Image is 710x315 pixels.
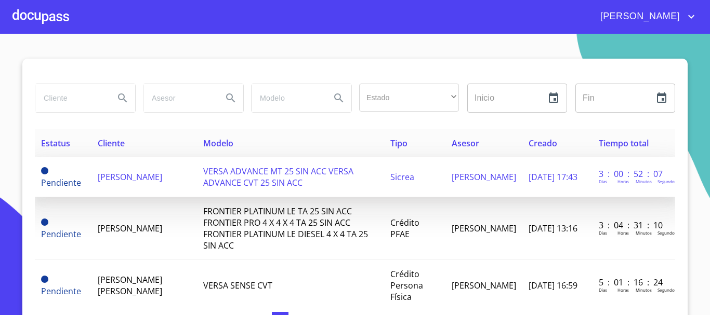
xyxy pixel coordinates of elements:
span: Tipo [390,138,407,149]
p: Segundos [658,179,677,184]
p: 5 : 01 : 16 : 24 [599,277,669,288]
p: Minutos [636,230,652,236]
span: Pendiente [41,276,48,283]
p: Horas [617,230,629,236]
p: Minutos [636,179,652,184]
p: Segundos [658,230,677,236]
span: VERSA ADVANCE MT 25 SIN ACC VERSA ADVANCE CVT 25 SIN ACC [203,166,353,188]
p: Dias [599,179,607,184]
span: Pendiente [41,218,48,226]
span: Pendiente [41,177,81,188]
span: Cliente [98,138,125,149]
button: Search [218,86,243,111]
span: Pendiente [41,228,81,240]
p: Minutos [636,287,652,293]
p: 3 : 00 : 52 : 07 [599,168,669,180]
span: Crédito PFAE [390,217,419,240]
span: [DATE] 17:43 [529,171,577,183]
span: Pendiente [41,285,81,297]
p: Horas [617,287,629,293]
button: Search [110,86,135,111]
span: VERSA SENSE CVT [203,280,272,291]
span: Crédito Persona Física [390,268,423,303]
span: Pendiente [41,167,48,174]
span: [PERSON_NAME] [452,280,516,291]
button: Search [326,86,351,111]
span: Estatus [41,138,70,149]
p: Dias [599,230,607,236]
span: [PERSON_NAME] [452,171,516,183]
div: ​ [359,84,459,112]
span: [PERSON_NAME] [98,223,162,234]
p: 3 : 04 : 31 : 10 [599,220,669,231]
span: FRONTIER PLATINUM LE TA 25 SIN ACC FRONTIER PRO 4 X 4 X 4 TA 25 SIN ACC FRONTIER PLATINUM LE DIES... [203,206,368,251]
input: search [35,84,106,112]
input: search [252,84,322,112]
span: [PERSON_NAME] [593,8,685,25]
span: Modelo [203,138,233,149]
input: search [143,84,214,112]
span: Tiempo total [599,138,649,149]
p: Horas [617,179,629,184]
span: [DATE] 16:59 [529,280,577,291]
p: Segundos [658,287,677,293]
p: Dias [599,287,607,293]
span: Sicrea [390,171,414,183]
span: [PERSON_NAME] [PERSON_NAME] [98,274,162,297]
span: [PERSON_NAME] [452,223,516,234]
span: Creado [529,138,557,149]
button: account of current user [593,8,698,25]
span: [PERSON_NAME] [98,171,162,183]
span: Asesor [452,138,479,149]
span: [DATE] 13:16 [529,223,577,234]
